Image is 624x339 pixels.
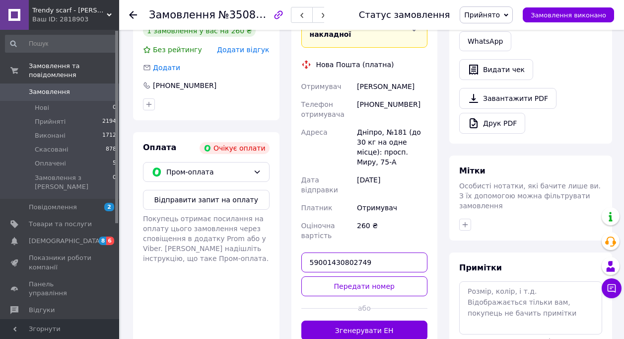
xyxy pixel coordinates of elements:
span: Пром-оплата [166,167,249,177]
input: Номер експрес-накладної [301,253,428,272]
span: Покупець отримає посилання на оплату цього замовлення через сповіщення в додатку Prom або у Viber... [143,215,269,262]
div: [PHONE_NUMBER] [355,95,429,123]
span: 8 [99,237,107,245]
div: Статус замовлення [359,10,450,20]
span: №350826497 [218,8,289,21]
span: 878 [106,145,116,154]
button: Видати чек [459,59,533,80]
span: Телефон отримувача [301,100,345,118]
button: Відправити запит на оплату [143,190,270,210]
div: Нова Пошта (платна) [314,60,397,70]
span: Повідомлення [29,203,77,212]
span: Платник [301,204,333,212]
button: Передати номер [301,276,428,296]
span: Адреса [301,128,328,136]
button: Чат з покупцем [602,278,622,298]
div: Повернутися назад [129,10,137,20]
span: Дата відправки [301,176,338,194]
span: [DEMOGRAPHIC_DATA] [29,237,102,246]
span: Виконані [35,131,66,140]
span: 5 [113,159,116,168]
span: Оплата [143,143,176,152]
span: Мітки [459,166,485,175]
span: або [358,303,370,313]
span: Товари та послуги [29,220,92,229]
span: Скасовані [35,145,69,154]
span: Trendy scarf - шарфи хустки палантини [32,6,107,15]
span: Примітки [459,263,502,272]
span: 0 [113,173,116,191]
span: Без рейтингу [153,46,202,54]
span: Прийнято [464,11,500,19]
span: Оціночна вартість [301,222,335,240]
span: 2194 [102,117,116,126]
div: [DATE] [355,171,429,199]
span: 2 [104,203,114,211]
span: Відгуки [29,306,55,315]
span: 1712 [102,131,116,140]
button: Замовлення виконано [523,7,614,22]
div: Дніпро, №181 (до 30 кг на одне місце): просп. Миру, 75-А [355,123,429,171]
span: Замовлення з [PERSON_NAME] [35,173,113,191]
span: Замовлення [149,9,215,21]
span: Прийняті [35,117,66,126]
span: Показники роботи компанії [29,254,92,271]
div: [PERSON_NAME] [355,78,429,95]
input: Пошук [5,35,117,53]
span: Замовлення та повідомлення [29,62,119,80]
div: [PHONE_NUMBER] [152,81,217,90]
div: Отримувач [355,199,429,217]
div: Очікує оплати [200,142,270,154]
span: Додати відгук [217,46,269,54]
span: Замовлення [29,87,70,96]
div: Ваш ID: 2818903 [32,15,119,24]
span: 0 [113,103,116,112]
a: Завантажити PDF [459,88,556,109]
span: Замовлення виконано [531,11,606,19]
span: Додати [153,64,180,72]
span: Панель управління [29,280,92,298]
div: 260 ₴ [355,217,429,245]
span: Оплачені [35,159,66,168]
a: Друк PDF [459,113,525,134]
div: 1 замовлення у вас на 260 ₴ [143,25,256,37]
span: Особисті нотатки, які бачите лише ви. З їх допомогою можна фільтрувати замовлення [459,182,601,210]
span: 6 [106,237,114,245]
span: Вкажіть номер експрес-накладної [310,20,407,38]
a: WhatsApp [459,31,511,51]
span: Нові [35,103,49,112]
span: Отримувач [301,83,342,90]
